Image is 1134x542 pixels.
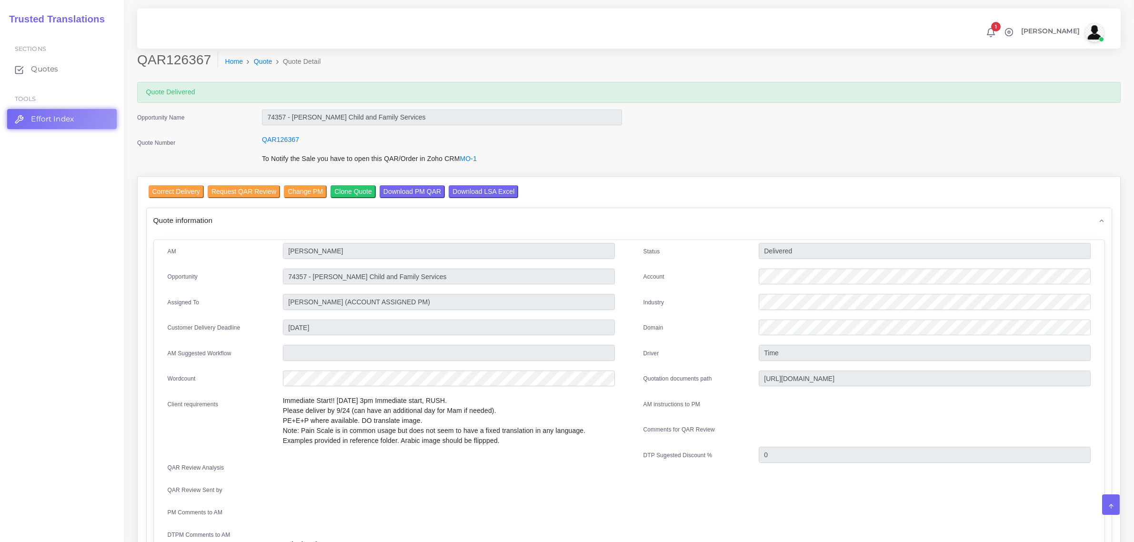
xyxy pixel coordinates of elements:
label: Domain [643,323,663,332]
label: Quotation documents path [643,374,712,383]
a: Home [225,57,243,67]
a: QAR126367 [262,136,299,143]
label: AM [168,247,176,256]
label: Status [643,247,660,256]
label: QAR Review Analysis [168,463,224,472]
label: Wordcount [168,374,196,383]
span: Quotes [31,64,58,74]
li: Quote Detail [272,57,321,67]
label: Assigned To [168,298,200,307]
label: AM Suggested Workflow [168,349,231,358]
span: Tools [15,95,36,102]
h2: QAR126367 [137,52,218,68]
label: Opportunity Name [137,113,185,122]
input: Download PM QAR [380,185,445,198]
label: Account [643,272,664,281]
label: Quote Number [137,139,175,147]
img: avatar [1085,23,1104,42]
label: Customer Delivery Deadline [168,323,241,332]
input: Request QAR Review [208,185,280,198]
input: Download LSA Excel [449,185,518,198]
label: Comments for QAR Review [643,425,715,434]
a: Effort Index [7,109,117,129]
label: Industry [643,298,664,307]
label: DTPM Comments to AM [168,531,231,539]
span: [PERSON_NAME] [1021,28,1080,34]
div: Quote information [147,208,1112,232]
input: Clone Quote [331,185,376,198]
a: Trusted Translations [2,11,105,27]
label: DTP Sugested Discount % [643,451,713,460]
input: Correct Delivery [149,185,204,198]
a: Quote [254,57,272,67]
p: Immediate Start!! [DATE] 3pm Immediate start, RUSH. Please deliver by 9/24 (can have an additiona... [283,396,615,446]
span: Quote information [153,215,213,226]
span: Sections [15,45,46,52]
label: AM instructions to PM [643,400,701,409]
span: 1 [991,22,1001,31]
a: 1 [983,27,999,38]
label: QAR Review Sent by [168,486,222,494]
label: Driver [643,349,659,358]
a: [PERSON_NAME]avatar [1016,23,1107,42]
a: Quotes [7,59,117,79]
label: Opportunity [168,272,198,281]
label: PM Comments to AM [168,508,223,517]
h2: Trusted Translations [2,13,105,25]
div: To Notify the Sale you have to open this QAR/Order in Zoho CRM [255,154,629,170]
div: Quote Delivered [137,82,1121,103]
input: pm [283,294,615,310]
label: Client requirements [168,400,219,409]
input: Change PM [284,185,327,198]
a: MO-1 [460,155,477,162]
span: Effort Index [31,114,74,124]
